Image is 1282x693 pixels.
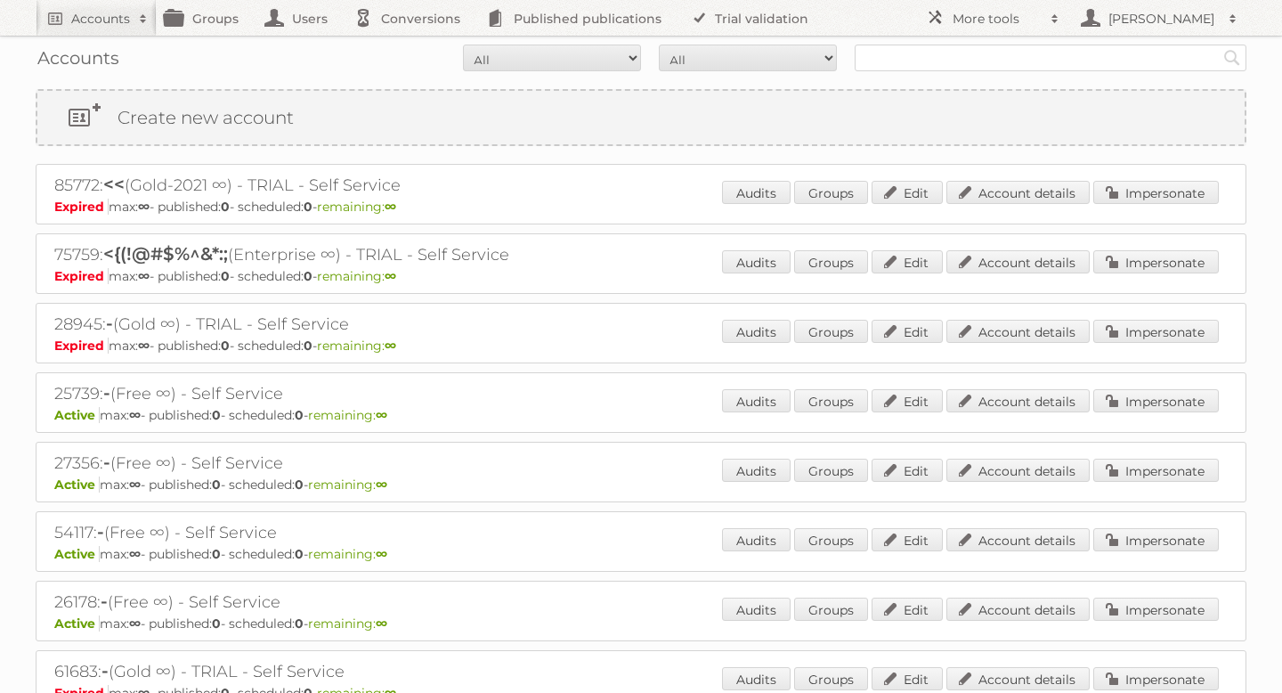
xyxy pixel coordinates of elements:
[54,477,100,493] span: Active
[212,616,221,632] strong: 0
[103,452,110,473] span: -
[953,10,1042,28] h2: More tools
[872,250,943,273] a: Edit
[54,452,678,475] h2: 27356: (Free ∞) - Self Service
[722,250,791,273] a: Audits
[376,477,387,493] strong: ∞
[946,667,1090,690] a: Account details
[295,616,304,632] strong: 0
[54,243,678,266] h2: 75759: (Enterprise ∞) - TRIAL - Self Service
[129,616,141,632] strong: ∞
[295,477,304,493] strong: 0
[71,10,130,28] h2: Accounts
[54,338,1228,354] p: max: - published: - scheduled: -
[1104,10,1220,28] h2: [PERSON_NAME]
[54,268,109,284] span: Expired
[212,407,221,423] strong: 0
[54,174,678,197] h2: 85772: (Gold-2021 ∞) - TRIAL - Self Service
[308,407,387,423] span: remaining:
[872,667,943,690] a: Edit
[794,667,868,690] a: Groups
[794,181,868,204] a: Groups
[54,199,1228,215] p: max: - published: - scheduled: -
[385,268,396,284] strong: ∞
[103,243,228,265] span: <{(!@#$%^&*:;
[129,477,141,493] strong: ∞
[97,521,104,542] span: -
[54,546,100,562] span: Active
[308,616,387,632] span: remaining:
[54,616,100,632] span: Active
[304,338,312,354] strong: 0
[872,528,943,551] a: Edit
[1093,459,1219,482] a: Impersonate
[212,477,221,493] strong: 0
[946,320,1090,343] a: Account details
[722,320,791,343] a: Audits
[1093,181,1219,204] a: Impersonate
[304,268,312,284] strong: 0
[794,389,868,412] a: Groups
[794,250,868,273] a: Groups
[54,313,678,336] h2: 28945: (Gold ∞) - TRIAL - Self Service
[54,546,1228,562] p: max: - published: - scheduled: -
[101,660,109,681] span: -
[376,546,387,562] strong: ∞
[1093,320,1219,343] a: Impersonate
[138,268,150,284] strong: ∞
[54,268,1228,284] p: max: - published: - scheduled: -
[129,546,141,562] strong: ∞
[221,338,230,354] strong: 0
[304,199,312,215] strong: 0
[221,199,230,215] strong: 0
[129,407,141,423] strong: ∞
[794,320,868,343] a: Groups
[385,338,396,354] strong: ∞
[376,407,387,423] strong: ∞
[722,181,791,204] a: Audits
[872,181,943,204] a: Edit
[212,546,221,562] strong: 0
[722,598,791,621] a: Audits
[221,268,230,284] strong: 0
[385,199,396,215] strong: ∞
[317,268,396,284] span: remaining:
[138,199,150,215] strong: ∞
[54,382,678,405] h2: 25739: (Free ∞) - Self Service
[722,459,791,482] a: Audits
[295,407,304,423] strong: 0
[54,660,678,683] h2: 61683: (Gold ∞) - TRIAL - Self Service
[1093,389,1219,412] a: Impersonate
[138,338,150,354] strong: ∞
[54,616,1228,632] p: max: - published: - scheduled: -
[54,591,678,614] h2: 26178: (Free ∞) - Self Service
[101,591,108,612] span: -
[872,598,943,621] a: Edit
[722,528,791,551] a: Audits
[946,181,1090,204] a: Account details
[106,313,113,334] span: -
[317,338,396,354] span: remaining:
[1093,598,1219,621] a: Impersonate
[308,477,387,493] span: remaining:
[54,477,1228,493] p: max: - published: - scheduled: -
[308,546,387,562] span: remaining:
[946,598,1090,621] a: Account details
[722,667,791,690] a: Audits
[376,616,387,632] strong: ∞
[54,338,109,354] span: Expired
[872,459,943,482] a: Edit
[54,521,678,544] h2: 54117: (Free ∞) - Self Service
[872,389,943,412] a: Edit
[54,199,109,215] span: Expired
[103,382,110,404] span: -
[794,459,868,482] a: Groups
[54,407,1228,423] p: max: - published: - scheduled: -
[1093,667,1219,690] a: Impersonate
[1219,45,1245,71] input: Search
[1093,250,1219,273] a: Impersonate
[794,598,868,621] a: Groups
[946,250,1090,273] a: Account details
[317,199,396,215] span: remaining:
[54,407,100,423] span: Active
